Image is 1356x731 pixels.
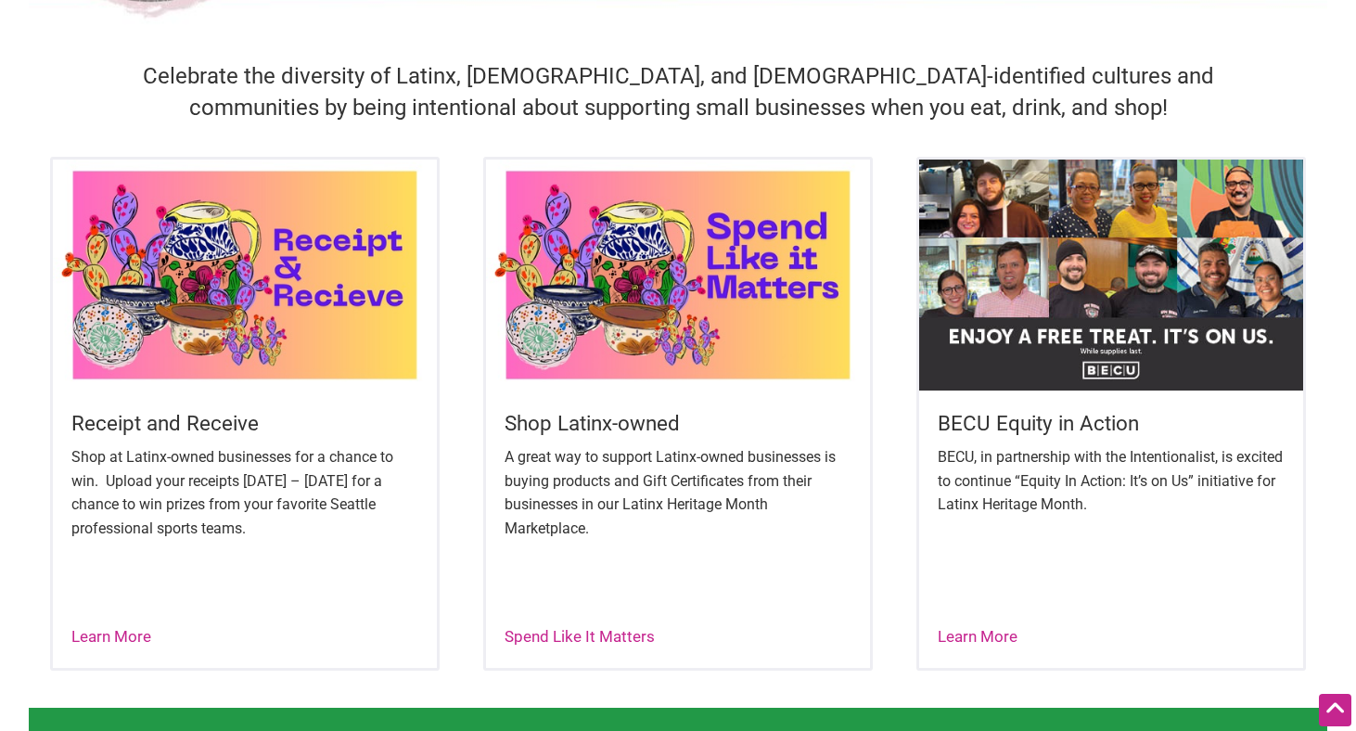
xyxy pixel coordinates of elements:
div: Scroll Back to Top [1319,694,1351,726]
img: Latinx / Hispanic Heritage Month [53,160,437,390]
h5: Receipt and Receive [71,409,418,438]
p: Shop at Latinx-owned businesses for a chance to win. Upload your receipts [DATE] – [DATE] for a c... [71,445,418,540]
h5: Shop Latinx-owned [505,409,851,438]
img: Equity in Action - Latinx Heritage Month [919,160,1303,390]
h5: BECU Equity in Action [938,409,1285,438]
img: Latinx / Hispanic Heritage Month [486,160,870,390]
p: BECU, in partnership with the Intentionalist, is excited to continue “Equity In Action: It’s on U... [938,445,1285,517]
a: Learn More [71,627,151,646]
p: A great way to support Latinx-owned businesses is buying products and Gift Certificates from thei... [505,445,851,540]
h4: Celebrate the diversity of Latinx, [DEMOGRAPHIC_DATA], and [DEMOGRAPHIC_DATA]-identified cultures... [94,61,1262,123]
a: Learn More [938,627,1017,646]
a: Spend Like It Matters [505,627,655,646]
